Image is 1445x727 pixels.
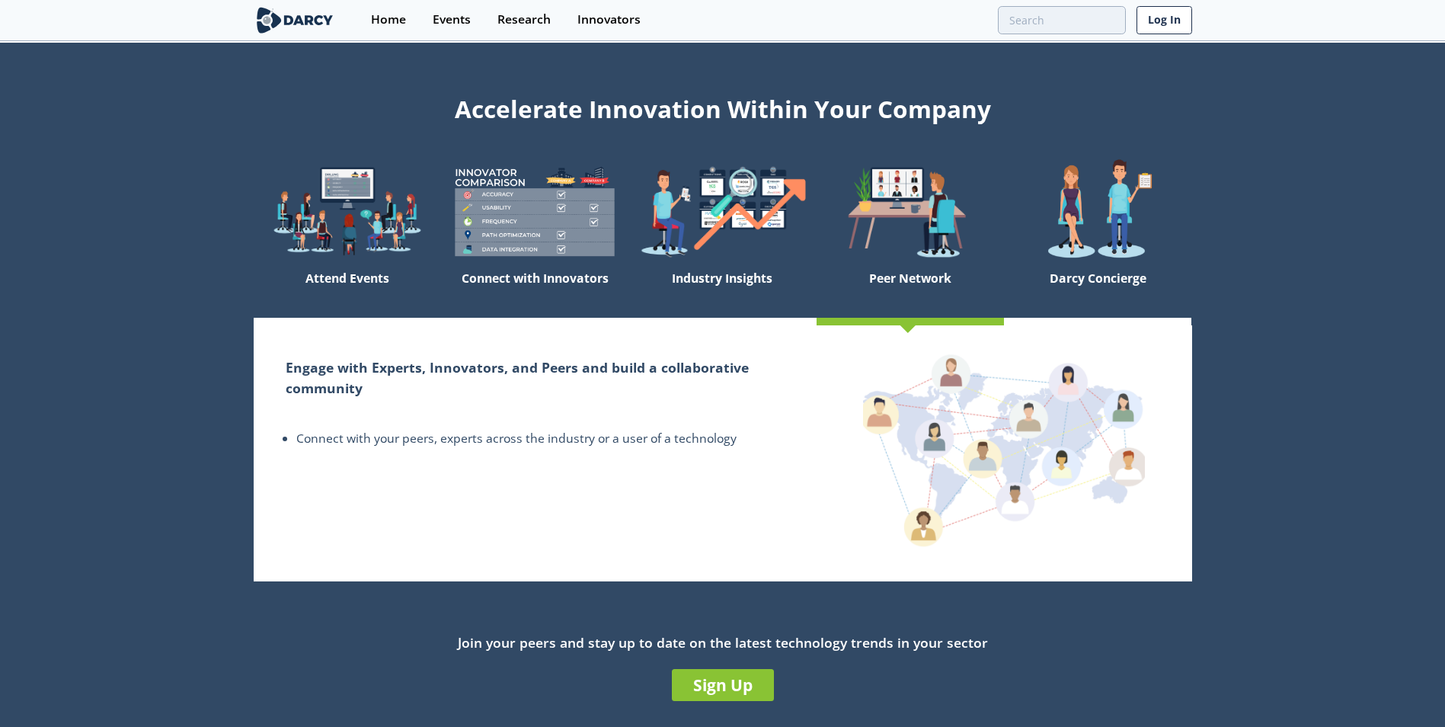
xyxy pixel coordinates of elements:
a: Sign Up [672,669,774,701]
div: Industry Insights [628,264,816,318]
div: Peer Network [817,264,1004,318]
a: Log In [1136,6,1192,34]
img: logo-wide.svg [254,7,337,34]
input: Advanced Search [998,6,1126,34]
div: Accelerate Innovation Within Your Company [254,85,1192,127]
img: welcome-concierge-wide-20dccca83e9cbdbb601deee24fb8df72.png [1004,159,1191,264]
div: Connect with Innovators [441,264,628,318]
div: Events [433,14,471,26]
img: peer-network-4b24cf0a691af4c61cae572e598c8d44.png [863,352,1145,546]
img: welcome-explore-560578ff38cea7c86bcfe544b5e45342.png [254,159,441,264]
h2: Engage with Experts, Innovators, and Peers and build a collaborative community [286,357,785,398]
div: Darcy Concierge [1004,264,1191,318]
div: Attend Events [254,264,441,318]
img: welcome-compare-1b687586299da8f117b7ac84fd957760.png [441,159,628,264]
img: welcome-find-a12191a34a96034fcac36f4ff4d37733.png [628,159,816,264]
img: welcome-attend-b816887fc24c32c29d1763c6e0ddb6e6.png [817,159,1004,264]
li: Connect with your peers, experts across the industry or a user of a technology [296,430,785,448]
div: Research [497,14,551,26]
div: Innovators [577,14,641,26]
div: Home [371,14,406,26]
